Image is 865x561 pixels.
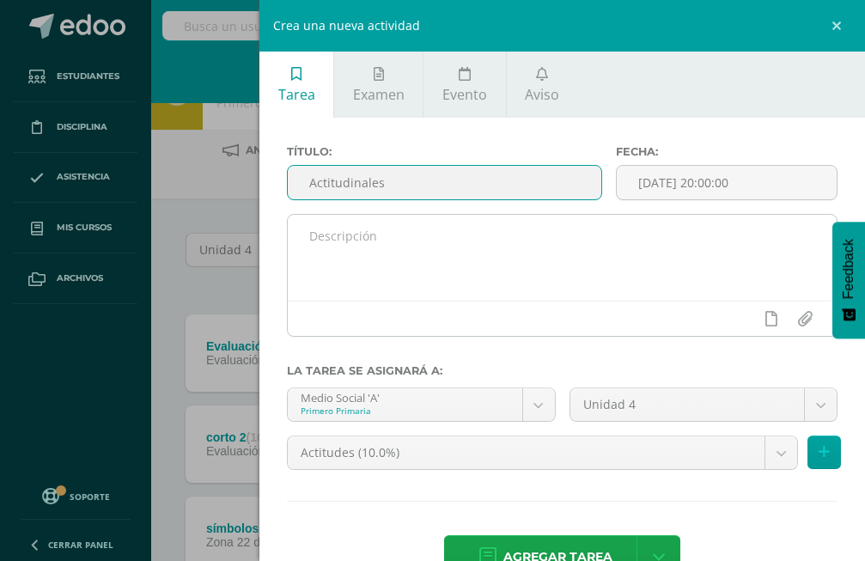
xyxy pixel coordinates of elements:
[278,85,315,104] span: Tarea
[617,166,837,199] input: Fecha de entrega
[616,145,838,158] label: Fecha:
[287,145,602,158] label: Título:
[301,388,509,405] div: Medio Social 'A'
[525,85,559,104] span: Aviso
[570,388,837,421] a: Unidad 4
[288,388,554,421] a: Medio Social 'A'Primero Primaria
[507,52,578,118] a: Aviso
[832,222,865,338] button: Feedback - Mostrar encuesta
[287,364,838,377] label: La tarea se asignará a:
[288,166,601,199] input: Título
[442,85,487,104] span: Evento
[423,52,505,118] a: Evento
[841,239,856,299] span: Feedback
[334,52,423,118] a: Examen
[288,436,797,469] a: Actitudes (10.0%)
[301,436,752,469] span: Actitudes (10.0%)
[353,85,405,104] span: Examen
[583,388,791,421] span: Unidad 4
[259,52,333,118] a: Tarea
[301,405,509,417] div: Primero Primaria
